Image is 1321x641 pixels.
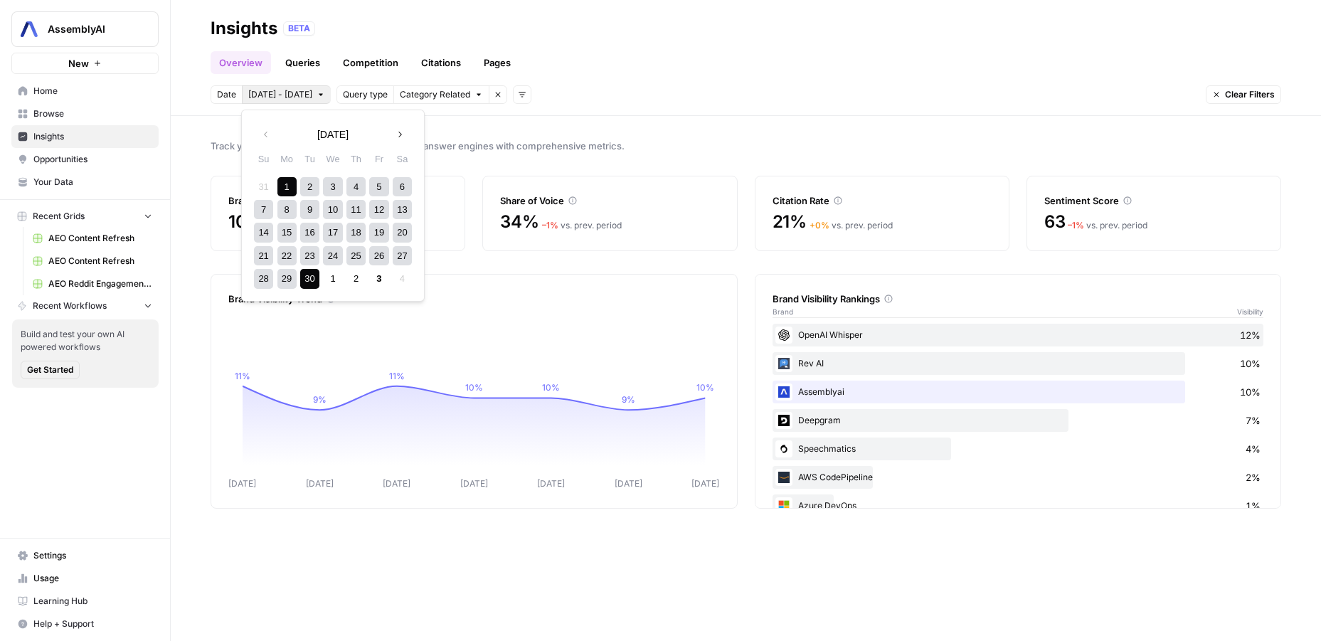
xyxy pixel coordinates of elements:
div: vs. prev. period [1068,219,1147,232]
span: Insights [33,130,152,143]
span: 10% [228,211,263,233]
a: Home [11,80,159,102]
div: BETA [283,21,315,36]
div: Choose Saturday, September 13th, 2025 [393,200,412,219]
img: ignhbrxz14c4284h0w2j1irtrgkv [775,383,792,401]
span: 10% [1240,385,1261,399]
span: [DATE] [317,127,349,142]
button: Clear Filters [1206,85,1281,104]
div: Assemblyai [773,381,1264,403]
div: Choose Monday, September 15th, 2025 [277,223,297,242]
a: Learning Hub [11,590,159,613]
tspan: 10% [696,383,714,393]
div: Choose Monday, September 22nd, 2025 [277,246,297,265]
span: Query type [343,88,388,101]
span: 2% [1246,470,1261,484]
span: Browse [33,107,152,120]
div: Choose Monday, September 8th, 2025 [277,200,297,219]
button: Workspace: AssemblyAI [11,11,159,47]
span: AssemblyAI [48,22,134,36]
div: Choose Wednesday, September 24th, 2025 [323,246,342,265]
div: Th [346,149,366,169]
div: Fr [369,149,388,169]
span: Usage [33,572,152,585]
div: Brand Visibility [228,194,447,208]
span: 4% [1246,442,1261,456]
div: OpenAI Whisper [773,324,1264,346]
a: Browse [11,102,159,125]
div: Azure DevOps [773,494,1264,517]
div: vs. prev. period [810,219,893,232]
div: Choose Friday, September 12th, 2025 [369,200,388,219]
div: Brand Visibility Rankings [773,292,1264,306]
span: Home [33,85,152,97]
tspan: [DATE] [537,478,565,489]
span: 12% [1240,328,1261,342]
div: We [323,149,342,169]
span: 34% [500,211,539,233]
img: 30ohngqsev2ncapwg458iuk6ib0l [775,355,792,372]
img: 92hpos67amlkrkl05ft7tmfktqu4 [775,469,792,486]
span: + 0 % [810,220,829,231]
div: Choose Monday, September 29th, 2025 [277,269,297,288]
div: Not available Sunday, August 31st, 2025 [254,177,273,196]
div: Mo [277,149,297,169]
tspan: 11% [235,371,250,381]
div: vs. prev. period [542,219,622,232]
div: Choose Thursday, September 18th, 2025 [346,223,366,242]
span: Category Related [400,88,470,101]
tspan: 9% [622,394,635,405]
a: Settings [11,544,159,567]
div: Sa [393,149,412,169]
button: Recent Workflows [11,295,159,317]
img: 0okyxmupk1pl4h1o5xmvl82snl9r [775,440,792,457]
div: Choose Wednesday, October 1st, 2025 [323,269,342,288]
div: Sentiment Score [1044,194,1263,208]
span: – 1 % [542,220,558,231]
div: Brand Visibility Trend [228,292,720,306]
div: Choose Saturday, September 27th, 2025 [393,246,412,265]
img: p01h11e1xl50jjsmmbrnhiqver4p [775,412,792,429]
span: 63 [1044,211,1066,233]
button: New [11,53,159,74]
div: Choose Sunday, September 14th, 2025 [254,223,273,242]
div: Choose Friday, September 26th, 2025 [369,246,388,265]
span: Brand [773,306,793,317]
div: Choose Wednesday, September 17th, 2025 [323,223,342,242]
div: Choose Sunday, September 28th, 2025 [254,269,273,288]
tspan: 10% [542,383,560,393]
div: Choose Thursday, September 11th, 2025 [346,200,366,219]
div: Insights [211,17,277,40]
div: Choose Tuesday, September 16th, 2025 [300,223,319,242]
tspan: [DATE] [383,478,410,489]
div: Choose Monday, September 1st, 2025 [277,177,297,196]
a: AEO Reddit Engagement (3) [26,272,159,295]
a: AEO Content Refresh [26,250,159,272]
span: New [68,56,89,70]
span: 1% [1246,499,1261,513]
a: Pages [475,51,519,74]
span: Build and test your own AI powered workflows [21,328,150,354]
div: Choose Sunday, September 7th, 2025 [254,200,273,219]
span: AEO Content Refresh [48,232,152,245]
a: Opportunities [11,148,159,171]
span: Date [217,88,236,101]
span: Learning Hub [33,595,152,608]
button: Help + Support [11,613,159,635]
span: Your Data [33,176,152,189]
div: Choose Sunday, September 21st, 2025 [254,246,273,265]
a: Usage [11,567,159,590]
span: 10% [1240,356,1261,371]
span: Visibility [1237,306,1263,317]
tspan: [DATE] [460,478,488,489]
span: Clear Filters [1225,88,1275,101]
span: Help + Support [33,618,152,630]
div: Citation Rate [773,194,992,208]
div: Su [254,149,273,169]
div: Share of Voice [500,194,719,208]
div: Tu [300,149,319,169]
img: mhe4vjtujq36h53t2unqbj0cd217 [775,497,792,514]
button: Recent Grids [11,206,159,227]
img: 5xpccxype1cywfuoa934uv7cahnr [775,327,792,344]
button: Category Related [393,85,489,104]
